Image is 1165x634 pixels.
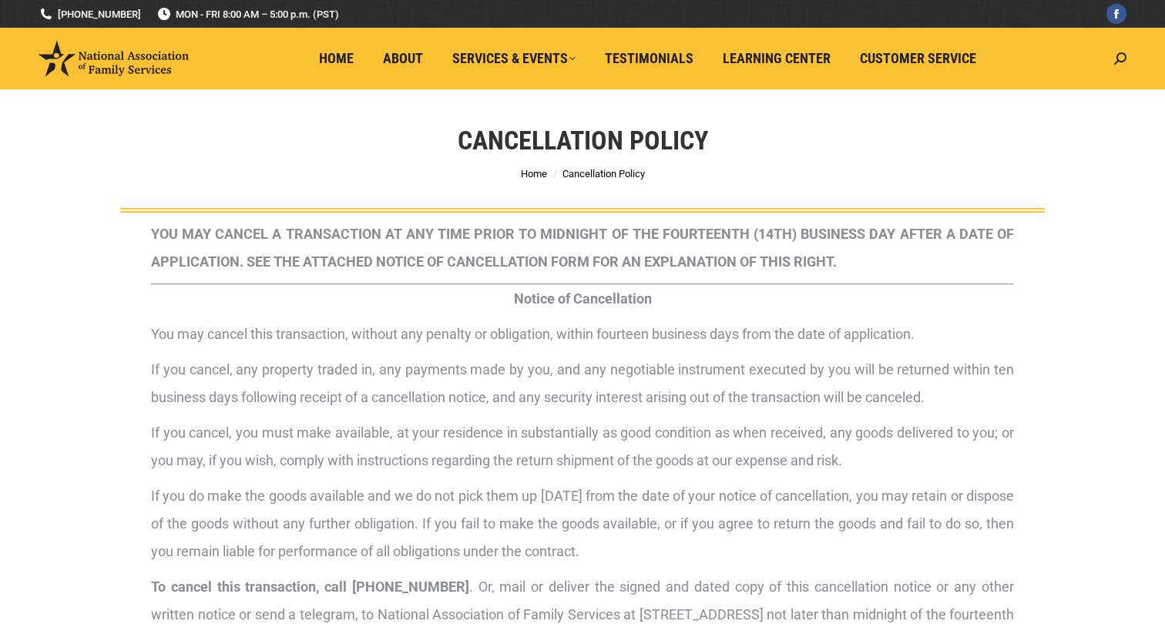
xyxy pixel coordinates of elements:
span: Home [319,50,354,67]
p: If you cancel, you must make available, at your residence in substantially as good condition as w... [151,419,1014,475]
span: Testimonials [605,50,693,67]
iframe: Tidio Chat [838,40,1165,634]
span: MON - FRI 8:00 AM – 5:00 p.m. (PST) [156,7,339,22]
strong: YOU MAY CANCEL A TRANSACTION AT ANY TIME PRIOR TO MIDNIGHT OF THE FOURTEENTH (14 ) BUSINESS DAY A... [151,226,1014,270]
span: Learning Center [723,50,831,67]
strong: To cancel this transaction, call [PHONE_NUMBER] [151,579,469,595]
span: Services & Events [452,50,576,67]
span: TH [774,226,792,242]
a: [PHONE_NUMBER] [39,7,141,22]
p: You may cancel this transaction, without any penalty or obligation, within fourteen business days... [151,320,1014,348]
a: About [372,44,434,73]
p: If you cancel, any property traded in, any payments made by you, and any negotiable instrument ex... [151,356,1014,411]
a: Home [308,44,364,73]
a: Testimonials [594,44,704,73]
a: Learning Center [712,44,841,73]
a: Facebook page opens in new window [1106,4,1126,24]
span: Cancellation Policy [562,168,645,179]
strong: Notice of Cancellation [514,290,652,307]
span: About [383,50,423,67]
a: Home [521,168,547,179]
h1: Cancellation Policy [458,123,708,157]
p: If you do make the goods available and we do not pick them up [DATE] from the date of your notice... [151,482,1014,565]
img: National Association of Family Services [39,41,189,76]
